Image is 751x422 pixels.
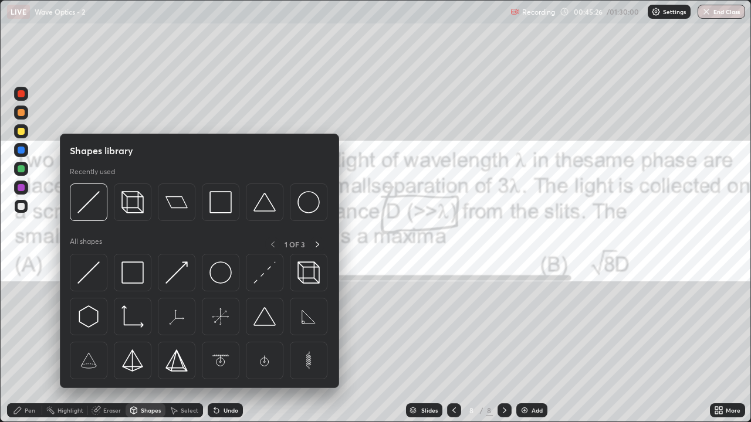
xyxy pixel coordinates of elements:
[253,305,276,328] img: svg+xml;charset=utf-8,%3Csvg%20xmlns%3D%22http%3A%2F%2Fwww.w3.org%2F2000%2Fsvg%22%20width%3D%2238...
[165,349,188,372] img: svg+xml;charset=utf-8,%3Csvg%20xmlns%3D%22http%3A%2F%2Fwww.w3.org%2F2000%2Fsvg%22%20width%3D%2234...
[70,167,115,176] p: Recently used
[121,305,144,328] img: svg+xml;charset=utf-8,%3Csvg%20xmlns%3D%22http%3A%2F%2Fwww.w3.org%2F2000%2Fsvg%22%20width%3D%2233...
[77,305,100,328] img: svg+xml;charset=utf-8,%3Csvg%20xmlns%3D%22http%3A%2F%2Fwww.w3.org%2F2000%2Fsvg%22%20width%3D%2230...
[651,7,661,16] img: class-settings-icons
[70,144,133,158] h5: Shapes library
[121,261,144,284] img: svg+xml;charset=utf-8,%3Csvg%20xmlns%3D%22http%3A%2F%2Fwww.w3.org%2F2000%2Fsvg%22%20width%3D%2234...
[297,191,320,213] img: svg+xml;charset=utf-8,%3Csvg%20xmlns%3D%22http%3A%2F%2Fwww.w3.org%2F2000%2Fsvg%22%20width%3D%2236...
[285,240,305,249] p: 1 OF 3
[522,8,555,16] p: Recording
[77,261,100,284] img: svg+xml;charset=utf-8,%3Csvg%20xmlns%3D%22http%3A%2F%2Fwww.w3.org%2F2000%2Fsvg%22%20width%3D%2230...
[209,349,232,372] img: svg+xml;charset=utf-8,%3Csvg%20xmlns%3D%22http%3A%2F%2Fwww.w3.org%2F2000%2Fsvg%22%20width%3D%2265...
[510,7,520,16] img: recording.375f2c34.svg
[25,407,35,413] div: Pen
[103,407,121,413] div: Eraser
[480,407,483,414] div: /
[141,407,161,413] div: Shapes
[165,191,188,213] img: svg+xml;charset=utf-8,%3Csvg%20xmlns%3D%22http%3A%2F%2Fwww.w3.org%2F2000%2Fsvg%22%20width%3D%2244...
[297,261,320,284] img: svg+xml;charset=utf-8,%3Csvg%20xmlns%3D%22http%3A%2F%2Fwww.w3.org%2F2000%2Fsvg%22%20width%3D%2235...
[209,191,232,213] img: svg+xml;charset=utf-8,%3Csvg%20xmlns%3D%22http%3A%2F%2Fwww.w3.org%2F2000%2Fsvg%22%20width%3D%2234...
[70,237,102,251] p: All shapes
[77,349,100,372] img: svg+xml;charset=utf-8,%3Csvg%20xmlns%3D%22http%3A%2F%2Fwww.w3.org%2F2000%2Fsvg%22%20width%3D%2265...
[726,407,740,413] div: More
[165,305,188,328] img: svg+xml;charset=utf-8,%3Csvg%20xmlns%3D%22http%3A%2F%2Fwww.w3.org%2F2000%2Fsvg%22%20width%3D%2265...
[253,349,276,372] img: svg+xml;charset=utf-8,%3Csvg%20xmlns%3D%22http%3A%2F%2Fwww.w3.org%2F2000%2Fsvg%22%20width%3D%2265...
[698,5,745,19] button: End Class
[11,7,26,16] p: LIVE
[297,349,320,372] img: svg+xml;charset=utf-8,%3Csvg%20xmlns%3D%22http%3A%2F%2Fwww.w3.org%2F2000%2Fsvg%22%20width%3D%2265...
[209,305,232,328] img: svg+xml;charset=utf-8,%3Csvg%20xmlns%3D%22http%3A%2F%2Fwww.w3.org%2F2000%2Fsvg%22%20width%3D%2265...
[209,261,232,284] img: svg+xml;charset=utf-8,%3Csvg%20xmlns%3D%22http%3A%2F%2Fwww.w3.org%2F2000%2Fsvg%22%20width%3D%2236...
[165,261,188,284] img: svg+xml;charset=utf-8,%3Csvg%20xmlns%3D%22http%3A%2F%2Fwww.w3.org%2F2000%2Fsvg%22%20width%3D%2230...
[466,407,478,414] div: 8
[486,405,493,416] div: 8
[121,349,144,372] img: svg+xml;charset=utf-8,%3Csvg%20xmlns%3D%22http%3A%2F%2Fwww.w3.org%2F2000%2Fsvg%22%20width%3D%2234...
[297,305,320,328] img: svg+xml;charset=utf-8,%3Csvg%20xmlns%3D%22http%3A%2F%2Fwww.w3.org%2F2000%2Fsvg%22%20width%3D%2265...
[253,191,276,213] img: svg+xml;charset=utf-8,%3Csvg%20xmlns%3D%22http%3A%2F%2Fwww.w3.org%2F2000%2Fsvg%22%20width%3D%2238...
[532,407,543,413] div: Add
[520,406,529,415] img: add-slide-button
[77,191,100,213] img: svg+xml;charset=utf-8,%3Csvg%20xmlns%3D%22http%3A%2F%2Fwww.w3.org%2F2000%2Fsvg%22%20width%3D%2230...
[35,7,85,16] p: Wave Optics - 2
[224,407,238,413] div: Undo
[121,191,144,213] img: svg+xml;charset=utf-8,%3Csvg%20xmlns%3D%22http%3A%2F%2Fwww.w3.org%2F2000%2Fsvg%22%20width%3D%2235...
[702,7,711,16] img: end-class-cross
[181,407,198,413] div: Select
[663,9,686,15] p: Settings
[253,261,276,284] img: svg+xml;charset=utf-8,%3Csvg%20xmlns%3D%22http%3A%2F%2Fwww.w3.org%2F2000%2Fsvg%22%20width%3D%2230...
[421,407,438,413] div: Slides
[57,407,83,413] div: Highlight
